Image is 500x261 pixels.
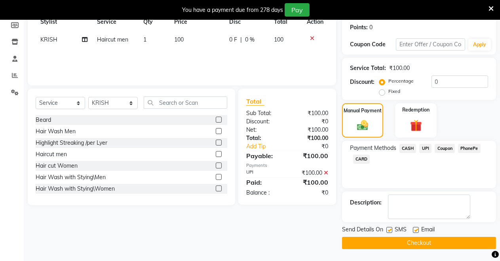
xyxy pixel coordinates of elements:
a: Add Tip [240,142,295,151]
div: Discount: [240,117,287,126]
span: Total [246,97,264,106]
th: Total [270,13,302,31]
div: Discount: [350,78,375,86]
div: Sub Total: [240,109,287,117]
div: ₹100.00 [287,169,334,177]
div: Description: [350,199,382,207]
div: Highlight Streaking /per Lyer [36,139,107,147]
button: Pay [285,3,310,17]
span: | [240,36,242,44]
div: You have a payment due from 278 days [182,6,283,14]
input: Search or Scan [144,96,227,109]
div: Points: [350,23,368,32]
img: _cash.svg [354,119,372,132]
div: Net: [240,126,287,134]
img: _gift.svg [407,118,426,133]
span: CARD [353,155,370,164]
div: Paid: [240,178,287,187]
th: Price [169,13,224,31]
th: Disc [224,13,269,31]
div: ₹0 [287,117,334,126]
div: Hair cut Women [36,162,78,170]
label: Percentage [388,78,414,85]
div: Payable: [240,151,287,161]
span: 100 [274,36,284,43]
span: Payment Methods [350,144,396,152]
div: Haircut men [36,150,67,159]
th: Action [302,13,328,31]
label: Fixed [388,88,400,95]
div: 0 [369,23,373,32]
label: Redemption [402,106,430,113]
div: ₹0 [295,142,334,151]
div: ₹100.00 [287,134,334,142]
div: Hair Wash Men [36,127,76,136]
div: Payments [246,162,328,169]
span: 0 F [229,36,237,44]
span: UPI [419,144,432,153]
div: UPI [240,169,287,177]
span: PhonePe [458,144,481,153]
div: Service Total: [350,64,386,72]
span: Coupon [435,144,455,153]
div: ₹100.00 [287,178,334,187]
span: Send Details On [342,225,383,235]
span: 1 [143,36,146,43]
div: Coupon Code [350,40,396,49]
div: Hair Wash with Stying\Men [36,173,106,182]
span: 100 [174,36,184,43]
th: Stylist [36,13,92,31]
span: 0 % [245,36,255,44]
label: Manual Payment [344,107,382,114]
button: Checkout [342,237,496,249]
div: ₹100.00 [287,109,334,117]
div: ₹100.00 [287,151,334,161]
div: ₹100.00 [389,64,410,72]
span: Email [421,225,435,235]
div: Beard [36,116,51,124]
div: ₹0 [287,189,334,197]
span: Haircut men [97,36,128,43]
div: Hair Wash with Stying\Women [36,185,115,193]
div: Balance : [240,189,287,197]
span: KRISH [40,36,57,43]
span: CASH [399,144,416,153]
th: Service [92,13,139,31]
div: Total: [240,134,287,142]
th: Qty [139,13,169,31]
input: Enter Offer / Coupon Code [396,38,465,51]
button: Apply [468,39,491,51]
div: ₹100.00 [287,126,334,134]
span: SMS [395,225,407,235]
